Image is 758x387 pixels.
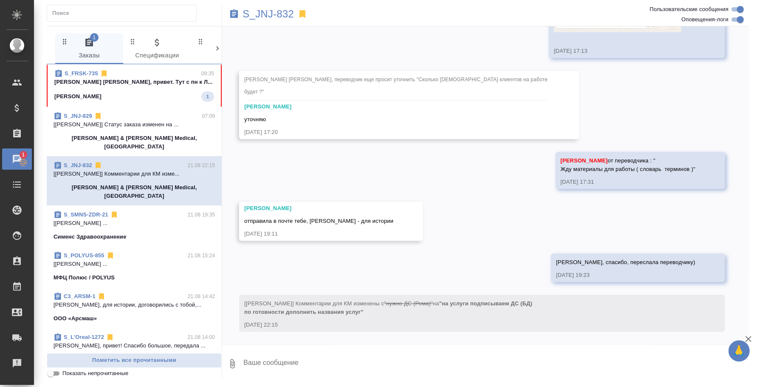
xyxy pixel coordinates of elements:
[47,64,222,107] div: S_FRSK-73509:35[PERSON_NAME] [PERSON_NAME], привет. Тут с пн к Л...[PERSON_NAME]1
[244,230,393,238] div: [DATE] 19:11
[54,260,215,268] p: [[PERSON_NAME] ...
[17,151,30,159] span: 1
[244,300,532,315] span: "на услуги подписываем ДС (БД) по готовности дополнить названия услуг"
[244,204,393,213] div: [PERSON_NAME]
[64,211,108,218] a: S_SMNS-ZDR-21
[732,342,746,360] span: 🙏
[54,273,115,282] p: МФЦ Полюс / POLYUS
[47,328,222,369] div: S_L’Oreal-127221.08 14:00[PERSON_NAME], привет! Спасибо большое, передала ...ЗАО "ЛОРЕАЛЬ"
[54,219,215,228] p: [[PERSON_NAME] ...
[110,211,118,219] svg: Отписаться
[188,211,215,219] p: 21.08 19:35
[65,70,98,77] a: S_FRSK-735
[244,300,532,315] span: [[PERSON_NAME]] Комментарии для КМ изменены с на
[244,116,266,122] span: уточняю
[556,271,695,279] div: [DATE] 19:23
[62,369,128,378] span: Показать непрочитанные
[90,33,99,42] span: 1
[54,134,215,151] p: [PERSON_NAME] & [PERSON_NAME] Medical, [GEOGRAPHIC_DATA]
[128,37,186,61] span: Спецификации
[244,102,549,111] div: [PERSON_NAME]
[244,128,549,137] div: [DATE] 17:20
[728,340,750,361] button: 🙏
[97,292,106,301] svg: Отписаться
[47,205,222,246] div: S_SMNS-ZDR-2121.08 19:35[[PERSON_NAME] ...Сименс Здравоохранение
[556,259,695,265] span: [PERSON_NAME], спасибо, переслала переводчику)
[197,37,205,46] svg: Зажми и перетащи, чтобы поменять порядок вкладок
[106,251,115,260] svg: Отписаться
[201,69,214,78] p: 09:35
[561,157,695,172] span: от переводчика : " Жду материалы для работы ( словарь терминов )"
[244,218,393,224] span: отправила в почте тебе, [PERSON_NAME] - для истории
[202,112,215,120] p: 07:09
[681,15,728,24] span: Оповещения-логи
[47,353,222,368] button: Пометить все прочитанными
[47,287,222,328] div: C3_ARSM-121.08 14:42[PERSON_NAME], для истории, договорились с тобой,...ООО «Арсмаш»
[61,37,69,46] svg: Зажми и перетащи, чтобы поменять порядок вкладок
[52,7,196,19] input: Поиск
[54,170,215,178] p: [[PERSON_NAME]] Комментарии для КМ изме...
[201,92,214,101] span: 1
[64,252,104,259] a: S_POLYUS-855
[54,183,215,200] p: [PERSON_NAME] & [PERSON_NAME] Medical, [GEOGRAPHIC_DATA]
[106,333,114,341] svg: Отписаться
[129,37,137,46] svg: Зажми и перетащи, чтобы поменять порядок вкладок
[188,161,215,170] p: 21.08 22:15
[64,293,96,299] a: C3_ARSM-1
[554,47,695,55] div: [DATE] 17:13
[94,112,102,120] svg: Отписаться
[188,292,215,301] p: 21.08 14:42
[196,37,254,61] span: Клиенты
[54,341,215,350] p: [PERSON_NAME], привет! Спасибо большое, передала ...
[54,78,214,86] p: [PERSON_NAME] [PERSON_NAME], привет. Тут с пн к Л...
[561,178,695,186] div: [DATE] 17:31
[54,314,97,323] p: ООО «Арсмаш»
[60,37,118,61] span: Заказы
[64,113,92,119] a: S_JNJ-829
[54,233,127,241] p: Сименс Здравоохранение
[47,107,222,156] div: S_JNJ-82907:09[[PERSON_NAME]] Статус заказа изменен на ...[PERSON_NAME] & [PERSON_NAME] Medical, ...
[244,77,549,95] span: [PERSON_NAME] [PERSON_NAME], переводчик еще просит уточнить "Сколько [DEMOGRAPHIC_DATA] клиентов ...
[54,92,101,101] p: [PERSON_NAME]
[242,10,294,18] a: S_JNJ-832
[51,356,217,365] span: Пометить все прочитанными
[100,69,108,78] svg: Отписаться
[54,301,215,309] p: [PERSON_NAME], для истории, договорились с тобой,...
[188,333,215,341] p: 21.08 14:00
[244,321,695,329] div: [DATE] 22:15
[54,120,215,129] p: [[PERSON_NAME]] Статус заказа изменен на ...
[47,246,222,287] div: S_POLYUS-85521.08 15:24[[PERSON_NAME] ...МФЦ Полюс / POLYUS
[188,251,215,260] p: 21.08 15:24
[561,157,608,164] span: [PERSON_NAME]
[64,162,92,168] a: S_JNJ-832
[94,161,102,170] svg: Отписаться
[64,334,104,340] a: S_L’Oreal-1272
[649,5,728,14] span: Пользовательские сообщения
[2,148,32,170] a: 1
[384,300,433,307] span: "нужно ДС (Рома)"
[47,156,222,205] div: S_JNJ-83221.08 22:15[[PERSON_NAME]] Комментарии для КМ изме...[PERSON_NAME] & [PERSON_NAME] Medic...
